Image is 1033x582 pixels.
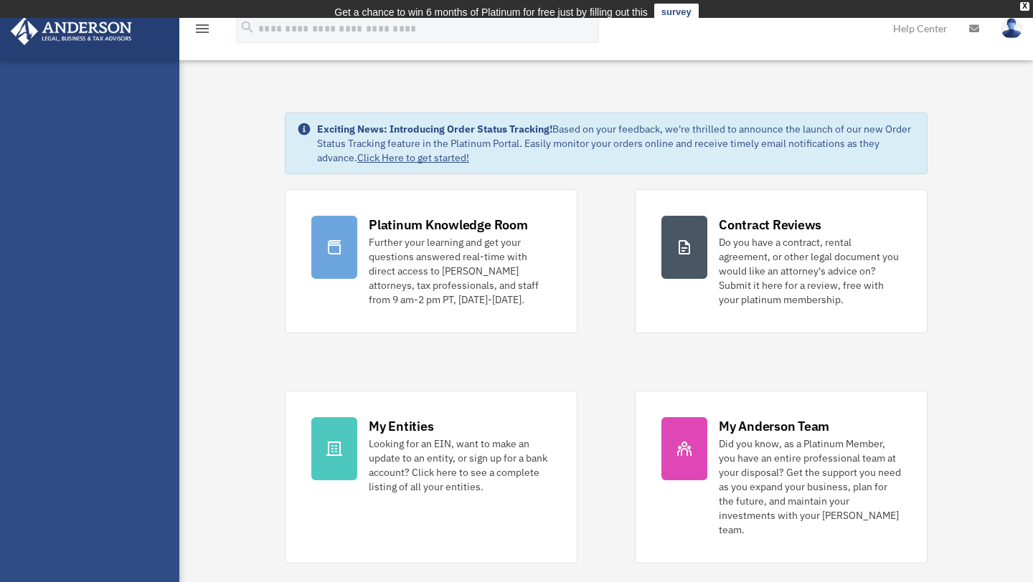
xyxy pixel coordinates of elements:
[6,17,136,45] img: Anderson Advisors Platinum Portal
[1001,18,1022,39] img: User Pic
[334,4,648,21] div: Get a chance to win 6 months of Platinum for free just by filling out this
[317,123,552,135] strong: Exciting News: Introducing Order Status Tracking!
[194,20,211,37] i: menu
[285,189,577,333] a: Platinum Knowledge Room Further your learning and get your questions answered real-time with dire...
[369,436,551,494] div: Looking for an EIN, want to make an update to an entity, or sign up for a bank account? Click her...
[719,235,901,307] div: Do you have a contract, rental agreement, or other legal document you would like an attorney's ad...
[635,189,928,333] a: Contract Reviews Do you have a contract, rental agreement, or other legal document you would like...
[369,216,528,234] div: Platinum Knowledge Room
[194,25,211,37] a: menu
[719,417,829,435] div: My Anderson Team
[357,151,469,164] a: Click Here to get started!
[719,436,901,537] div: Did you know, as a Platinum Member, you have an entire professional team at your disposal? Get th...
[240,19,255,35] i: search
[369,417,433,435] div: My Entities
[369,235,551,307] div: Further your learning and get your questions answered real-time with direct access to [PERSON_NAM...
[719,216,821,234] div: Contract Reviews
[1020,2,1029,11] div: close
[654,4,699,21] a: survey
[317,122,915,165] div: Based on your feedback, we're thrilled to announce the launch of our new Order Status Tracking fe...
[635,391,928,563] a: My Anderson Team Did you know, as a Platinum Member, you have an entire professional team at your...
[285,391,577,563] a: My Entities Looking for an EIN, want to make an update to an entity, or sign up for a bank accoun...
